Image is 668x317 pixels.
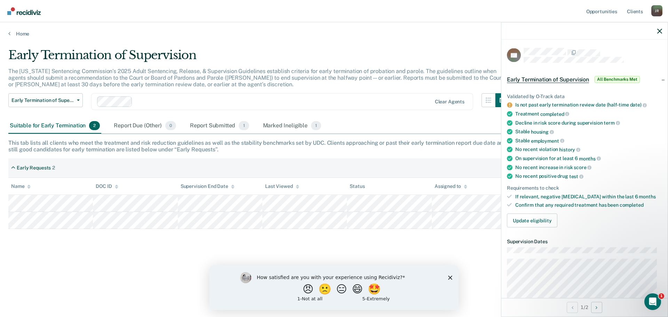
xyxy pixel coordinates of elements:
span: employment [531,138,564,143]
span: months [639,193,655,199]
div: Assigned to [435,183,467,189]
div: Last Viewed [265,183,299,189]
div: Supervision End Date [181,183,234,189]
div: Name [11,183,31,189]
span: test [569,173,583,179]
span: term [604,120,620,126]
span: housing [531,129,554,134]
div: Stable [515,137,662,144]
div: Early Requests [17,165,51,171]
dt: Supervision Dates [507,239,662,245]
div: Confirm that any required treatment has been [515,202,662,208]
div: This tab lists all clients who meet the treatment and risk reduction guidelines as well as the st... [8,140,660,153]
div: 1 / 2 [501,298,668,316]
button: Previous Opportunity [567,302,578,313]
button: Next Opportunity [591,302,602,313]
div: No recent positive drug [515,173,662,180]
p: The [US_STATE] Sentencing Commission’s 2025 Adult Sentencing, Release, & Supervision Guidelines e... [8,68,503,88]
span: Early Termination of Supervision [11,97,74,103]
div: Report Due (Other) [112,118,177,134]
div: Early Termination of Supervision [8,48,509,68]
div: Stable [515,129,662,135]
button: Update eligibility [507,214,557,228]
span: 2 [89,121,100,130]
span: 1 [659,293,664,299]
img: Recidiviz [7,7,41,15]
div: Status [350,183,365,189]
span: completed [620,202,644,208]
div: 2 [52,165,55,171]
span: Early Termination of Supervision [507,76,589,83]
div: Early Termination of SupervisionAll Benchmarks Met [501,68,668,90]
a: Home [8,31,660,37]
span: months [579,156,601,161]
div: Requirements to check [507,185,662,191]
div: DOC ID [96,183,118,189]
div: On supervision for at least 6 [515,155,662,161]
span: All Benchmarks Met [595,76,640,83]
div: Decline in risk score during supervision [515,120,662,126]
div: Report Submitted [189,118,250,134]
div: If relevant, negative [MEDICAL_DATA] within the last 6 [515,193,662,199]
button: Profile dropdown button [651,5,662,16]
div: No recent violation [515,146,662,153]
span: 1 [239,121,249,130]
span: history [559,147,580,152]
div: J R [651,5,662,16]
span: score [574,165,591,170]
span: 0 [165,121,176,130]
div: Suitable for Early Termination [8,118,101,134]
div: No recent increase in risk [515,164,662,171]
div: Marked Ineligible [262,118,323,134]
span: 1 [311,121,321,130]
span: completed [540,111,570,117]
iframe: Intercom live chat [644,293,661,310]
div: Validated by O-Track data [507,93,662,99]
div: Is not past early termination review date (half-time date) [515,102,662,108]
div: Clear agents [435,99,464,105]
div: Treatment [515,111,662,117]
iframe: Survey by Kim from Recidiviz [209,265,459,310]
